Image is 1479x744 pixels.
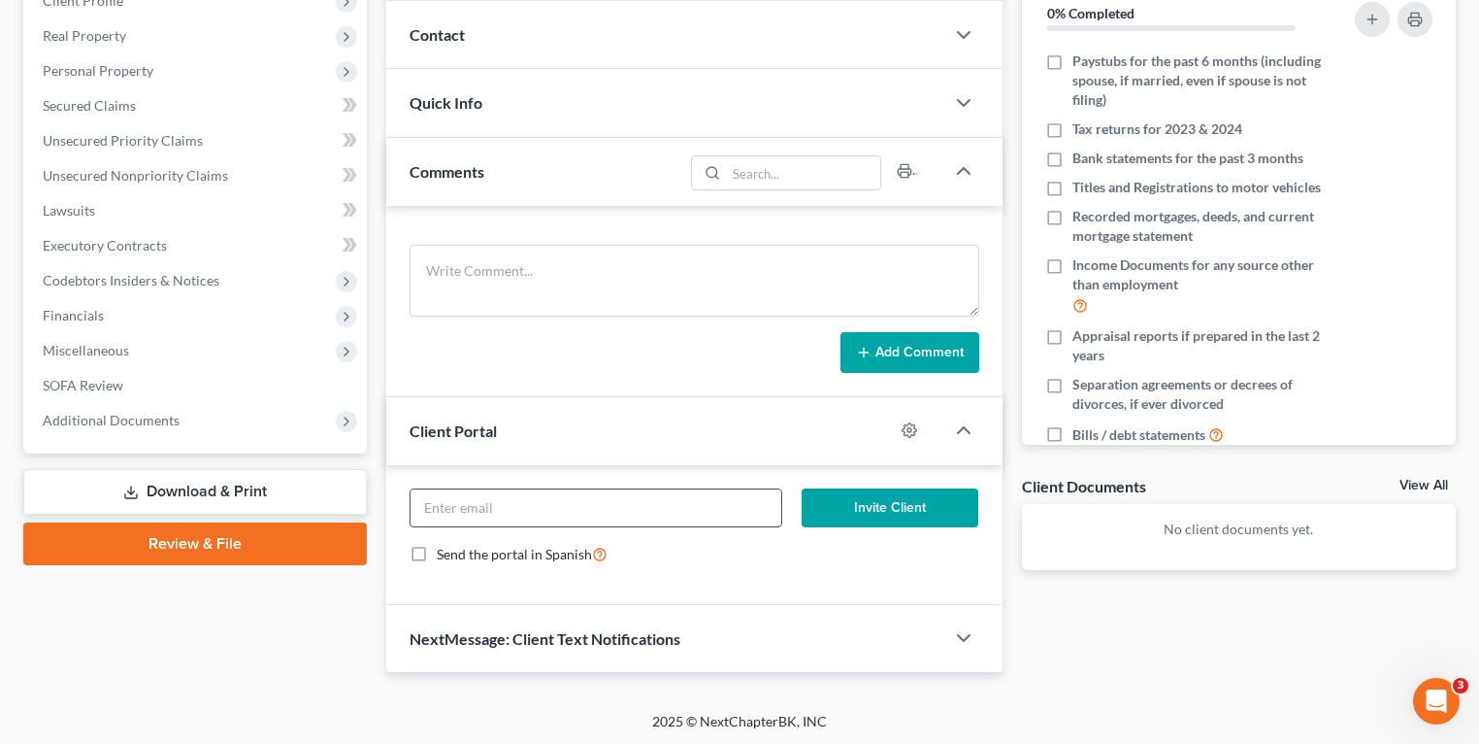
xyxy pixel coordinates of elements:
[27,88,367,123] a: Secured Claims
[1072,178,1321,197] span: Titles and Registrations to motor vehicles
[23,469,367,515] a: Download & Print
[1022,476,1146,496] div: Client Documents
[27,193,367,228] a: Lawsuits
[43,272,219,288] span: Codebtors Insiders & Notices
[27,123,367,158] a: Unsecured Priority Claims
[1072,149,1303,168] span: Bank statements for the past 3 months
[1072,207,1331,246] span: Recorded mortgages, deeds, and current mortgage statement
[1047,5,1134,21] strong: 0% Completed
[1453,678,1468,693] span: 3
[410,25,465,44] span: Contact
[1072,425,1205,445] span: Bills / debt statements
[1072,255,1331,294] span: Income Documents for any source other than employment
[1037,520,1441,539] p: No client documents yet.
[43,412,180,428] span: Additional Documents
[410,629,680,648] span: NextMessage: Client Text Notifications
[410,162,484,181] span: Comments
[1399,479,1448,492] a: View All
[1072,51,1331,110] span: Paystubs for the past 6 months (including spouse, if married, even if spouse is not filing)
[726,156,880,189] input: Search...
[1072,119,1242,139] span: Tax returns for 2023 & 2024
[802,489,978,527] button: Invite Client
[43,27,126,44] span: Real Property
[1413,678,1460,725] iframe: Intercom live chat
[43,202,95,219] span: Lawsuits
[43,307,104,323] span: Financials
[43,377,123,393] span: SOFA Review
[43,167,228,184] span: Unsecured Nonpriority Claims
[23,523,367,565] a: Review & File
[43,97,136,114] span: Secured Claims
[410,422,497,440] span: Client Portal
[43,237,167,254] span: Executory Contracts
[43,62,153,79] span: Personal Property
[27,158,367,193] a: Unsecured Nonpriority Claims
[411,490,781,526] input: Enter email
[43,132,203,149] span: Unsecured Priority Claims
[1072,326,1331,365] span: Appraisal reports if prepared in the last 2 years
[840,332,979,373] button: Add Comment
[43,342,129,358] span: Miscellaneous
[27,368,367,403] a: SOFA Review
[27,228,367,263] a: Executory Contracts
[410,93,482,112] span: Quick Info
[437,546,592,562] span: Send the portal in Spanish
[1072,375,1331,414] span: Separation agreements or decrees of divorces, if ever divorced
